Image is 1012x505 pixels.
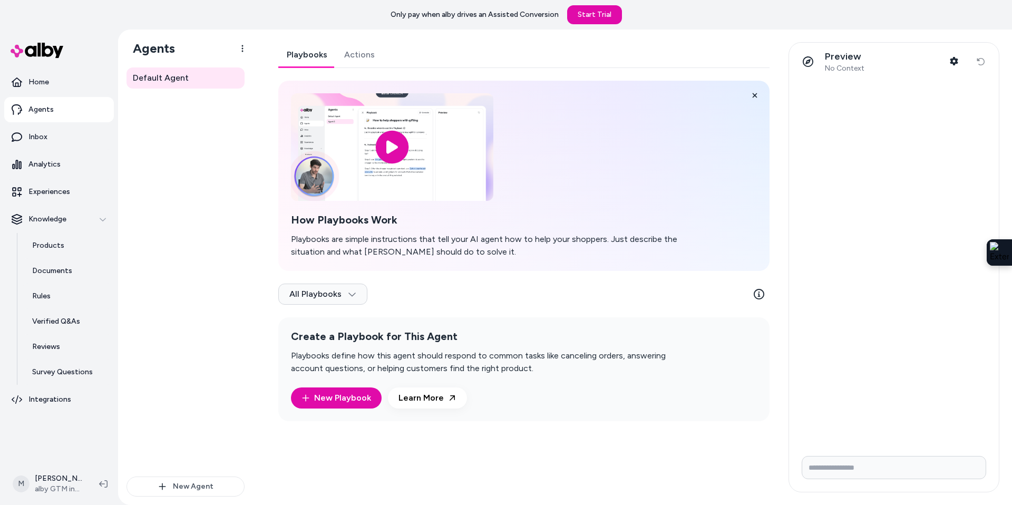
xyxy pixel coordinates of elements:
span: Default Agent [133,72,189,84]
p: Survey Questions [32,367,93,377]
span: No Context [825,64,864,73]
a: Experiences [4,179,114,205]
a: Start Trial [567,5,622,24]
p: Playbooks define how this agent should respond to common tasks like canceling orders, answering a... [291,349,696,375]
a: Integrations [4,387,114,412]
p: Agents [28,104,54,115]
p: Inbox [28,132,47,142]
a: Actions [336,42,383,67]
a: Documents [22,258,114,284]
p: Only pay when alby drives an Assisted Conversion [391,9,559,20]
p: Integrations [28,394,71,405]
span: alby GTM internal [35,484,82,494]
a: Home [4,70,114,95]
span: M [13,475,30,492]
p: Reviews [32,342,60,352]
img: alby Logo [11,43,63,58]
button: Knowledge [4,207,114,232]
p: Preview [825,51,864,63]
p: Knowledge [28,214,66,225]
a: Agents [4,97,114,122]
a: New Playbook [301,392,371,404]
p: Home [28,77,49,88]
p: Documents [32,266,72,276]
a: Default Agent [126,67,245,89]
p: Products [32,240,64,251]
p: [PERSON_NAME] [35,473,82,484]
h1: Agents [124,41,175,56]
button: New Playbook [291,387,382,409]
button: All Playbooks [278,284,367,305]
a: Inbox [4,124,114,150]
button: M[PERSON_NAME]alby GTM internal [6,467,91,501]
p: Rules [32,291,51,302]
p: Experiences [28,187,70,197]
p: Verified Q&As [32,316,80,327]
a: Reviews [22,334,114,360]
img: Extension Icon [990,242,1009,263]
a: Analytics [4,152,114,177]
a: Rules [22,284,114,309]
a: Learn More [388,387,467,409]
h2: How Playbooks Work [291,213,696,227]
button: New Agent [126,477,245,497]
h2: Create a Playbook for This Agent [291,330,696,343]
a: Playbooks [278,42,336,67]
span: All Playbooks [289,289,356,299]
a: Survey Questions [22,360,114,385]
a: Verified Q&As [22,309,114,334]
a: Products [22,233,114,258]
input: Write your prompt here [802,456,986,479]
p: Analytics [28,159,61,170]
p: Playbooks are simple instructions that tell your AI agent how to help your shoppers. Just describ... [291,233,696,258]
